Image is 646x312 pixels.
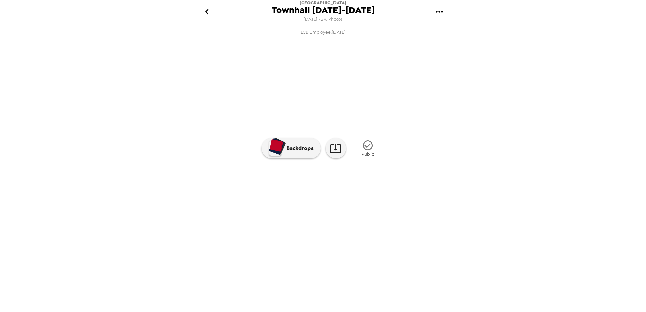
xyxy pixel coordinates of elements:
img: gallery [352,183,403,218]
p: Backdrops [283,144,314,152]
img: gallery [407,183,458,218]
span: Townhall [DATE]-[DATE] [272,6,375,15]
span: [DATE] • 276 Photos [304,15,343,24]
span: LCB Employee , [DATE] [301,28,346,36]
button: LCB Employee,[DATE] [188,26,458,48]
button: gallery menu [428,1,450,23]
img: gallery [255,36,391,46]
span: Public [362,151,374,157]
button: Public [351,136,385,161]
button: go back [196,1,218,23]
button: Backdrops [262,138,321,158]
img: gallery [297,183,349,218]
